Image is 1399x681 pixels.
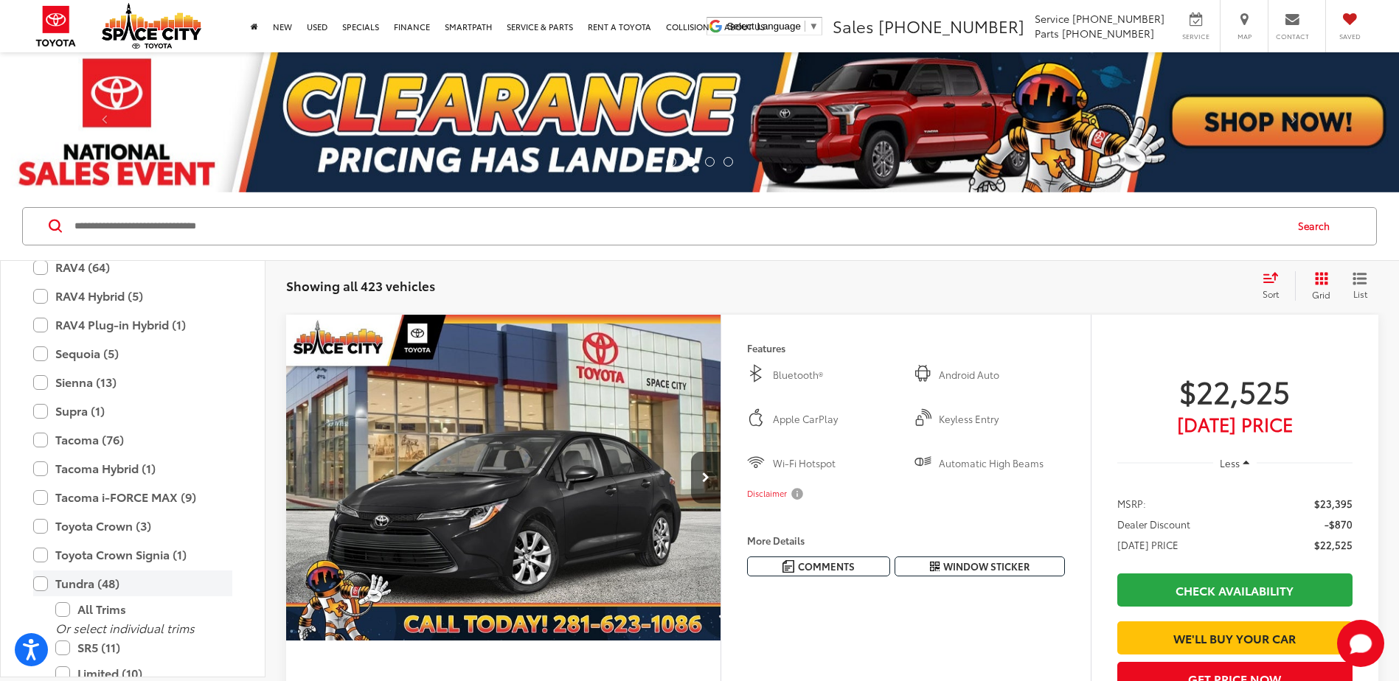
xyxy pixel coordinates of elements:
[33,312,232,338] label: RAV4 Plug-in Hybrid (1)
[33,455,232,481] label: Tacoma Hybrid (1)
[1062,26,1154,41] span: [PHONE_NUMBER]
[1117,496,1146,511] span: MSRP:
[33,283,232,309] label: RAV4 Hybrid (5)
[1341,271,1378,301] button: List View
[33,398,232,424] label: Supra (1)
[286,276,435,294] span: Showing all 423 vehicles
[1035,11,1069,26] span: Service
[727,21,819,32] a: Select Language​
[747,556,890,576] button: Comments
[727,21,801,32] span: Select Language
[1295,271,1341,301] button: Grid View
[773,412,898,427] span: Apple CarPlay
[939,368,1064,383] span: Android Auto
[939,412,1064,427] span: Keyless Entry
[798,559,855,573] span: Comments
[1312,288,1330,301] span: Grid
[943,559,1030,573] span: Window Sticker
[1117,372,1353,409] span: $22,525
[1117,416,1353,431] span: [DATE] Price
[1276,32,1309,41] span: Contact
[895,556,1065,576] button: Window Sticker
[33,254,232,280] label: RAV4 (64)
[33,513,232,539] label: Toyota Crown (3)
[878,14,1024,38] span: [PHONE_NUMBER]
[55,635,232,660] label: SR5 (11)
[747,488,787,500] span: Disclaimer
[1117,537,1178,552] span: [DATE] PRICE
[939,456,1064,471] span: Automatic High Beams
[73,209,1284,244] input: Search by Make, Model, or Keyword
[747,535,1065,545] h4: More Details
[691,452,721,503] button: Next image
[782,560,794,573] img: Comments
[1353,287,1367,300] span: List
[285,315,722,641] a: 2025 Toyota Corolla LE2025 Toyota Corolla LE2025 Toyota Corolla LE2025 Toyota Corolla LE
[773,456,898,471] span: Wi-Fi Hotspot
[102,3,201,49] img: Space City Toyota
[55,596,232,622] label: All Trims
[1263,287,1279,300] span: Sort
[1314,537,1353,552] span: $22,525
[773,368,898,383] span: Bluetooth®
[33,340,232,366] label: Sequoia (5)
[1213,450,1257,476] button: Less
[747,478,806,509] button: Disclaimer
[809,21,819,32] span: ▼
[1179,32,1212,41] span: Service
[747,343,1065,353] h4: Features
[33,542,232,567] label: Toyota Crown Signia (1)
[930,561,940,573] i: Window Sticker
[1314,496,1353,511] span: $23,395
[1255,271,1295,301] button: Select sort value
[285,315,722,642] img: 2025 Toyota Corolla LE
[1284,208,1351,245] button: Search
[285,315,722,641] div: 2025 Toyota Corolla LE 0
[1325,517,1353,531] span: -$870
[33,427,232,453] label: Tacoma (76)
[833,14,874,38] span: Sales
[1220,456,1240,469] span: Less
[1117,517,1190,531] span: Dealer Discount
[1333,32,1366,41] span: Saved
[1035,26,1059,41] span: Parts
[33,369,232,395] label: Sienna (13)
[1117,621,1353,654] a: We'll Buy Your Car
[55,619,195,636] i: Or select individual trims
[1072,11,1164,26] span: [PHONE_NUMBER]
[1337,620,1384,667] button: Toggle Chat Window
[1117,573,1353,607] a: Check Availability
[1228,32,1260,41] span: Map
[33,570,232,596] label: Tundra (48)
[33,484,232,510] label: Tacoma i-FORCE MAX (9)
[1337,620,1384,667] svg: Start Chat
